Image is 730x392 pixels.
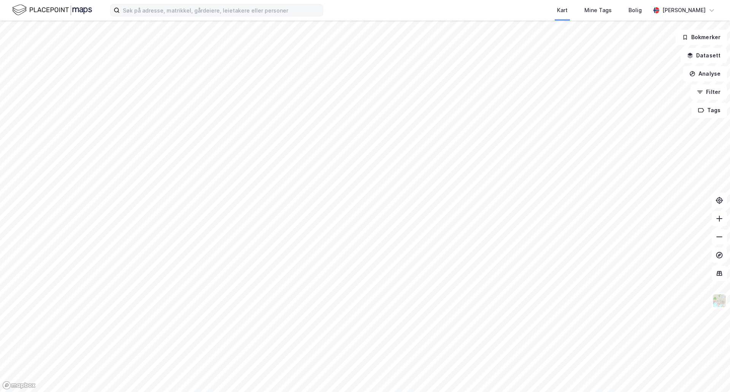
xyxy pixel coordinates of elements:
div: Bolig [628,6,642,15]
div: Kart [557,6,568,15]
input: Søk på adresse, matrikkel, gårdeiere, leietakere eller personer [120,5,323,16]
iframe: Chat Widget [692,355,730,392]
div: Mine Tags [584,6,612,15]
div: Kontrollprogram for chat [692,355,730,392]
div: [PERSON_NAME] [662,6,706,15]
img: logo.f888ab2527a4732fd821a326f86c7f29.svg [12,3,92,17]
